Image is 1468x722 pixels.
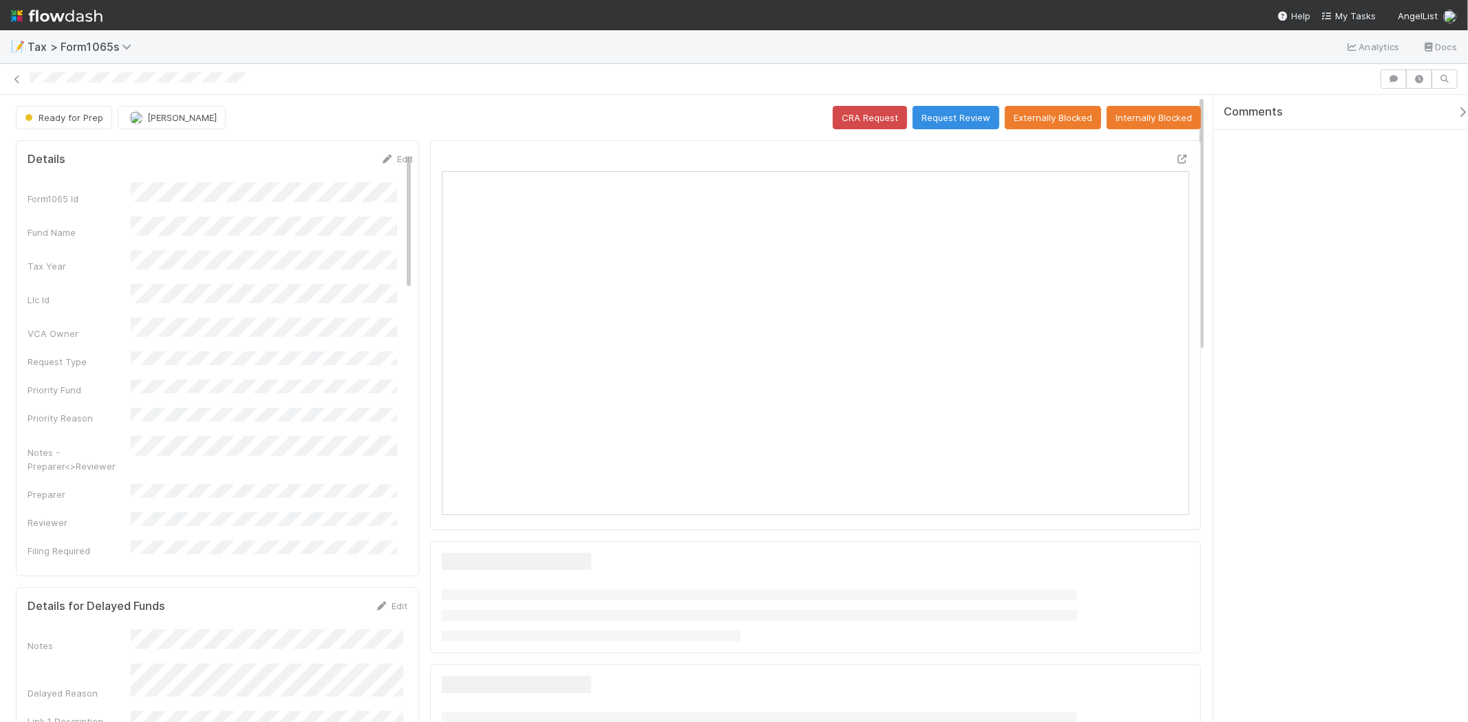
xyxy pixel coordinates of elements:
[28,383,131,397] div: Priority Fund
[1345,39,1400,55] a: Analytics
[1277,9,1310,23] div: Help
[28,192,131,206] div: Form1065 Id
[381,153,413,164] a: Edit
[28,488,131,501] div: Preparer
[1005,106,1101,129] button: Externally Blocked
[28,411,131,425] div: Priority Reason
[11,41,25,52] span: 📝
[28,293,131,307] div: Llc Id
[28,226,131,239] div: Fund Name
[1224,105,1283,119] span: Comments
[913,106,999,129] button: Request Review
[28,544,131,558] div: Filing Required
[1321,10,1376,21] span: My Tasks
[28,327,131,340] div: VCA Owner
[28,153,65,166] h5: Details
[28,600,165,613] h5: Details for Delayed Funds
[28,686,131,700] div: Delayed Reason
[147,112,217,123] span: [PERSON_NAME]
[28,259,131,273] div: Tax Year
[28,639,131,653] div: Notes
[118,106,226,129] button: [PERSON_NAME]
[28,446,131,473] div: Notes - Preparer<>Reviewer
[28,516,131,529] div: Reviewer
[1107,106,1201,129] button: Internally Blocked
[833,106,907,129] button: CRA Request
[1443,10,1457,23] img: avatar_66854b90-094e-431f-b713-6ac88429a2b8.png
[28,355,131,369] div: Request Type
[1321,9,1376,23] a: My Tasks
[375,600,407,611] a: Edit
[11,4,103,28] img: logo-inverted-e16ddd16eac7371096b0.svg
[28,40,138,54] span: Tax > Form1065s
[129,111,143,124] img: avatar_711f55b7-5a46-40da-996f-bc93b6b86381.png
[1422,39,1457,55] a: Docs
[1398,10,1438,21] span: AngelList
